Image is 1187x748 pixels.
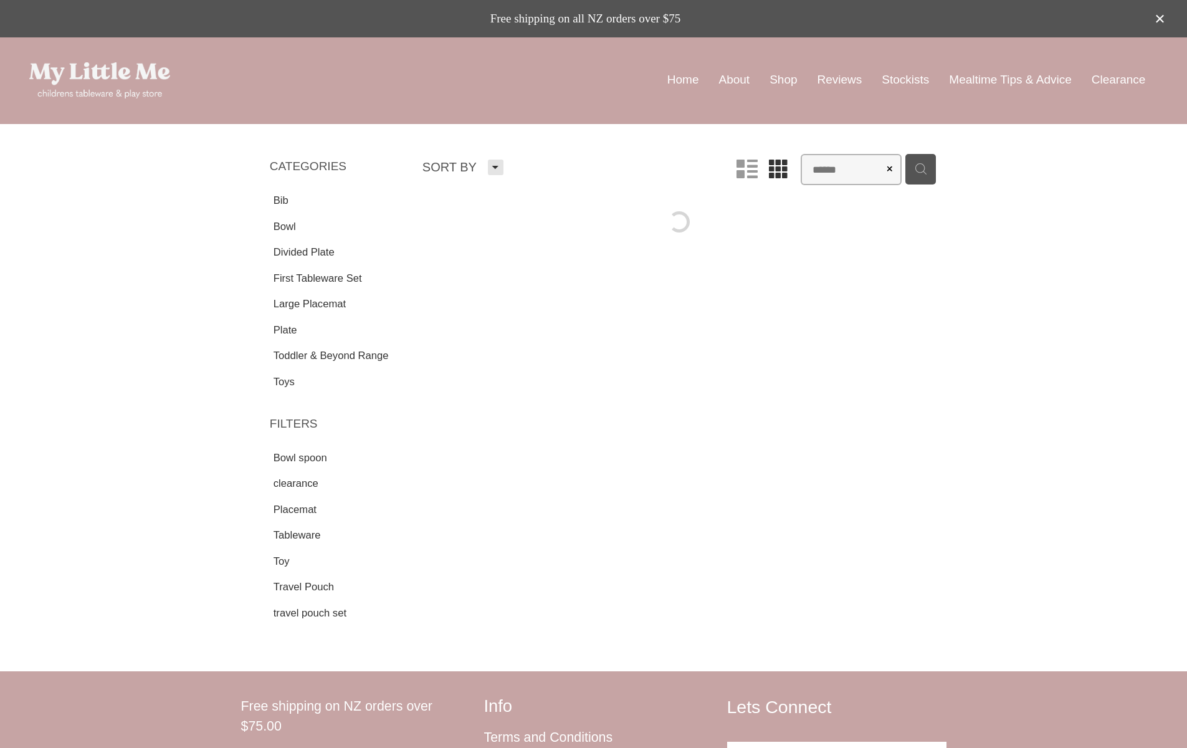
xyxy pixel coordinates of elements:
p: Free shipping on all NZ orders over $75 [29,11,1142,27]
span: travel pouch set [274,607,403,619]
span: Large Placemat [274,298,403,310]
span: Toddler & Beyond Range [274,350,403,362]
span: Bib [274,194,403,206]
span: H [490,155,500,175]
span: travel pouch set [274,607,403,618]
span: Tableware [274,529,403,541]
span: Divided Plate [274,246,403,257]
a: Terms and Conditions [484,730,613,745]
span: Plate [274,324,403,336]
span: Toy [274,555,403,567]
span: Placemat [274,504,403,515]
a: Clearance [1092,73,1146,86]
a: About [718,73,750,86]
h3: FILTERS [270,411,388,438]
a: Shop [770,73,797,86]
span: Travel Pouch [274,580,403,592]
span: Toys [274,375,403,387]
a: Reviews [818,73,862,86]
span: clearance [274,477,403,489]
span: Divided Plate [274,246,403,258]
span: Travel Pouch [274,581,403,593]
span: First Tableware Set [274,272,403,284]
span: Bowl [274,221,403,233]
a: Mealtime Tips & Advice [949,73,1071,86]
a: My Little Me Ltd homepage [29,62,255,98]
span: First Tableware Set [274,272,403,284]
a: Stockists [882,73,929,86]
li: n [736,155,758,185]
li: m [767,155,789,185]
span: Bowl [274,220,403,232]
span: Large Placemat [274,297,403,309]
span: clearance [274,477,403,489]
span: Toy [274,555,403,567]
span: Bowl spoon [274,452,403,464]
h2: Info [484,696,703,717]
div: SORT BY [422,161,503,175]
h3: CATEGORIES [270,153,388,180]
span: Tableware [274,529,403,540]
a: Home [667,73,699,86]
span: Toys [274,376,403,388]
h3: Lets Connect [727,696,946,717]
span: Bowl spoon [274,451,403,463]
span: Plate [274,324,403,335]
